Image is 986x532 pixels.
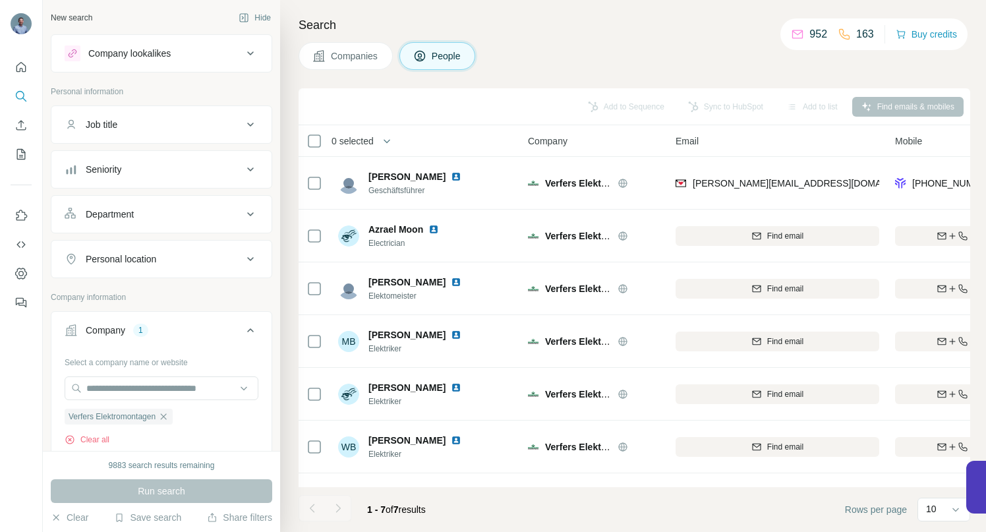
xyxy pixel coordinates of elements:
[86,252,156,266] div: Personal location
[11,142,32,166] button: My lists
[11,113,32,137] button: Enrich CSV
[299,16,970,34] h4: Search
[88,47,171,60] div: Company lookalikes
[451,171,461,182] img: LinkedIn logo
[69,411,156,423] span: Verfers Elektromontagen
[545,178,654,189] span: Verfers Elektromontagen
[895,177,906,190] img: provider forager logo
[367,504,386,515] span: 1 - 7
[338,173,359,194] img: Avatar
[368,487,446,500] span: [PERSON_NAME]
[51,86,272,98] p: Personal information
[51,198,272,230] button: Department
[86,163,121,176] div: Seniority
[545,442,654,452] span: Verfers Elektromontagen
[51,109,272,140] button: Job title
[368,170,446,183] span: [PERSON_NAME]
[767,441,803,453] span: Find email
[767,230,803,242] span: Find email
[11,262,32,285] button: Dashboard
[368,276,446,289] span: [PERSON_NAME]
[545,389,654,399] span: Verfers Elektromontagen
[545,336,654,347] span: Verfers Elektromontagen
[926,502,937,516] p: 10
[332,134,374,148] span: 0 selected
[51,511,88,524] button: Clear
[386,504,393,515] span: of
[51,243,272,275] button: Personal location
[393,504,399,515] span: 7
[451,382,461,393] img: LinkedIn logo
[528,231,538,241] img: Logo of Verfers Elektromontagen
[545,283,654,294] span: Verfers Elektromontagen
[368,343,467,355] span: Elektriker
[338,278,359,299] img: Avatar
[368,448,467,460] span: Elektriker
[65,351,258,369] div: Select a company name or website
[451,435,461,446] img: LinkedIn logo
[528,283,538,294] img: Logo of Verfers Elektromontagen
[86,208,134,221] div: Department
[767,283,803,295] span: Find email
[432,49,462,63] span: People
[367,504,426,515] span: results
[368,223,423,236] span: Azrael Moon
[451,330,461,340] img: LinkedIn logo
[331,49,379,63] span: Companies
[86,118,117,131] div: Job title
[11,55,32,79] button: Quick start
[767,388,803,400] span: Find email
[338,384,359,405] img: Avatar
[895,134,922,148] span: Mobile
[545,231,654,241] span: Verfers Elektromontagen
[676,332,879,351] button: Find email
[528,178,538,189] img: Logo of Verfers Elektromontagen
[51,314,272,351] button: Company1
[767,336,803,347] span: Find email
[11,204,32,227] button: Use Surfe on LinkedIn
[338,331,359,352] div: MB
[428,224,439,235] img: LinkedIn logo
[528,134,567,148] span: Company
[338,436,359,458] div: WB
[676,177,686,190] img: provider findymail logo
[338,225,359,247] img: Avatar
[51,12,92,24] div: New search
[11,233,32,256] button: Use Surfe API
[133,324,148,336] div: 1
[451,277,461,287] img: LinkedIn logo
[676,134,699,148] span: Email
[676,226,879,246] button: Find email
[51,291,272,303] p: Company information
[229,8,280,28] button: Hide
[11,84,32,108] button: Search
[368,396,467,407] span: Elektriker
[845,503,907,516] span: Rows per page
[11,291,32,314] button: Feedback
[676,384,879,404] button: Find email
[676,437,879,457] button: Find email
[856,26,874,42] p: 163
[941,487,973,519] iframe: Intercom live chat
[207,511,272,524] button: Share filters
[368,328,446,341] span: [PERSON_NAME]
[368,290,467,302] span: Elektomeister
[693,178,925,189] span: [PERSON_NAME][EMAIL_ADDRESS][DOMAIN_NAME]
[368,237,444,249] span: Electrician
[114,511,181,524] button: Save search
[528,336,538,347] img: Logo of Verfers Elektromontagen
[11,13,32,34] img: Avatar
[368,185,467,196] span: Geschäftsführer
[51,154,272,185] button: Seniority
[51,38,272,69] button: Company lookalikes
[86,324,125,337] div: Company
[676,279,879,299] button: Find email
[109,459,215,471] div: 9883 search results remaining
[896,25,957,44] button: Buy credits
[809,26,827,42] p: 952
[368,381,446,394] span: [PERSON_NAME]
[528,389,538,399] img: Logo of Verfers Elektromontagen
[528,442,538,452] img: Logo of Verfers Elektromontagen
[368,434,446,447] span: [PERSON_NAME]
[65,434,109,446] button: Clear all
